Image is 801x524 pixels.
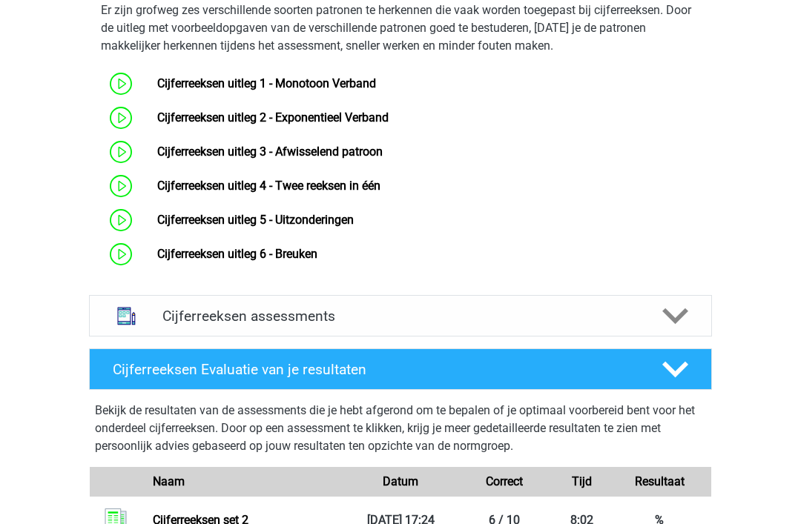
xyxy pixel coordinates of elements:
[157,213,354,227] a: Cijferreeksen uitleg 5 - Uitzonderingen
[349,473,452,491] div: Datum
[157,247,317,261] a: Cijferreeksen uitleg 6 - Breuken
[101,1,700,55] p: Er zijn grofweg zes verschillende soorten patronen te herkennen die vaak worden toegepast bij cij...
[108,297,145,335] img: cijferreeksen assessments
[157,110,389,125] a: Cijferreeksen uitleg 2 - Exponentieel Verband
[157,145,383,159] a: Cijferreeksen uitleg 3 - Afwisselend patroon
[83,295,718,336] a: assessments Cijferreeksen assessments
[556,473,608,491] div: Tijd
[113,361,639,378] h4: Cijferreeksen Evaluatie van je resultaten
[157,179,380,193] a: Cijferreeksen uitleg 4 - Twee reeksen in één
[142,473,349,491] div: Naam
[95,402,706,455] p: Bekijk de resultaten van de assessments die je hebt afgerond om te bepalen of je optimaal voorber...
[607,473,711,491] div: Resultaat
[162,308,639,325] h4: Cijferreeksen assessments
[452,473,556,491] div: Correct
[83,348,718,390] a: Cijferreeksen Evaluatie van je resultaten
[157,76,376,90] a: Cijferreeksen uitleg 1 - Monotoon Verband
